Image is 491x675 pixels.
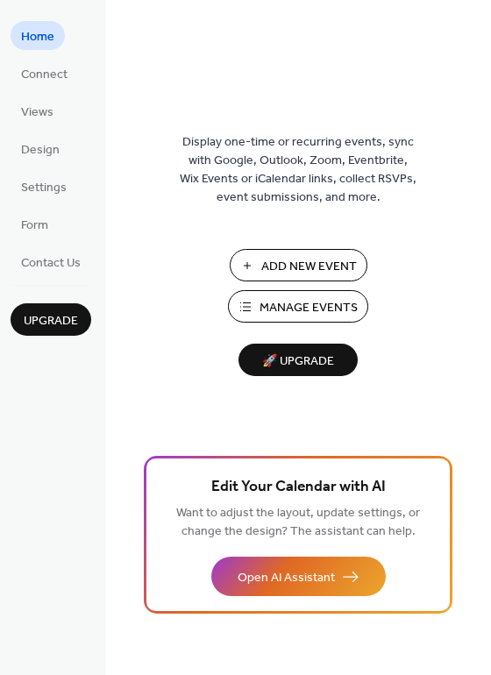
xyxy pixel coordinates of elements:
[21,217,48,235] span: Form
[11,303,91,336] button: Upgrade
[249,350,347,373] span: 🚀 Upgrade
[11,247,91,276] a: Contact Us
[21,254,81,273] span: Contact Us
[24,312,78,330] span: Upgrade
[21,66,68,84] span: Connect
[261,258,357,276] span: Add New Event
[11,21,65,50] a: Home
[21,103,53,122] span: Views
[11,134,70,163] a: Design
[228,290,368,323] button: Manage Events
[230,249,367,281] button: Add New Event
[11,210,59,238] a: Form
[11,59,78,88] a: Connect
[211,475,386,500] span: Edit Your Calendar with AI
[21,28,54,46] span: Home
[180,133,416,207] span: Display one-time or recurring events, sync with Google, Outlook, Zoom, Eventbrite, Wix Events or ...
[238,569,335,587] span: Open AI Assistant
[11,96,64,125] a: Views
[260,299,358,317] span: Manage Events
[176,501,420,544] span: Want to adjust the layout, update settings, or change the design? The assistant can help.
[211,557,386,596] button: Open AI Assistant
[21,141,60,160] span: Design
[21,179,67,197] span: Settings
[11,172,77,201] a: Settings
[238,344,358,376] button: 🚀 Upgrade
